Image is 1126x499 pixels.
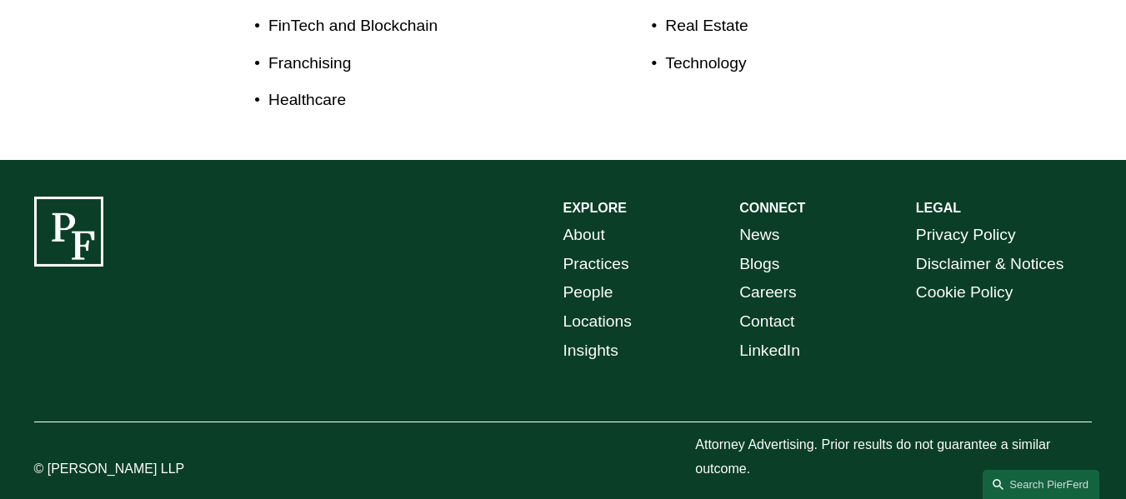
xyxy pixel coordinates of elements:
[268,12,563,41] p: FinTech and Blockchain
[563,337,618,366] a: Insights
[268,86,563,115] p: Healthcare
[983,470,1099,499] a: Search this site
[695,433,1092,482] p: Attorney Advertising. Prior results do not guarantee a similar outcome.
[739,201,805,215] strong: CONNECT
[739,221,779,250] a: News
[563,250,629,279] a: Practices
[916,221,1016,250] a: Privacy Policy
[739,278,796,307] a: Careers
[739,307,794,337] a: Contact
[563,201,627,215] strong: EXPLORE
[268,49,563,78] p: Franchising
[563,307,632,337] a: Locations
[916,278,1013,307] a: Cookie Policy
[739,250,779,279] a: Blogs
[665,12,1003,41] p: Real Estate
[563,221,605,250] a: About
[665,49,1003,78] p: Technology
[34,457,255,482] p: © [PERSON_NAME] LLP
[739,337,800,366] a: LinkedIn
[916,250,1063,279] a: Disclaimer & Notices
[563,278,613,307] a: People
[916,201,961,215] strong: LEGAL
